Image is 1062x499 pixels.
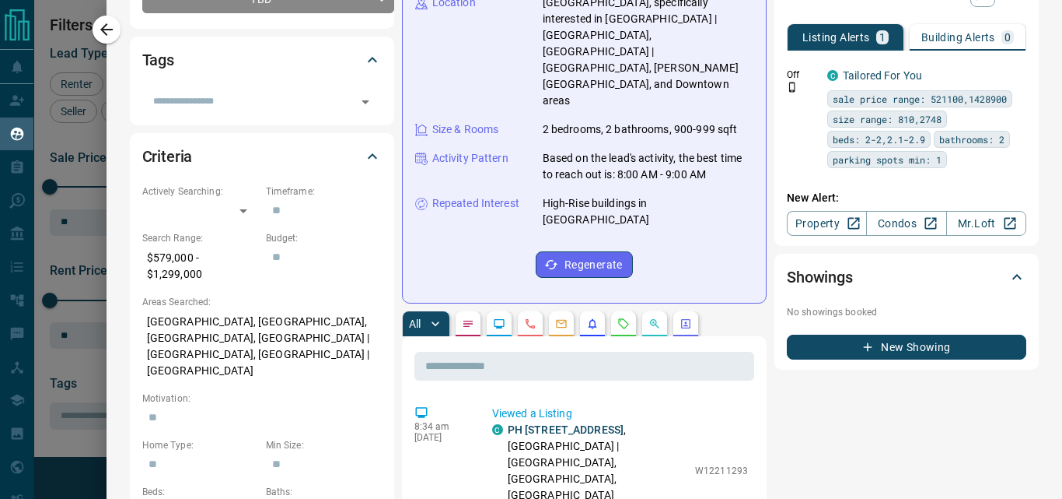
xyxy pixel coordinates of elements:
[833,132,925,147] span: beds: 2-2,2.1-2.9
[266,438,382,452] p: Min Size:
[939,132,1004,147] span: bathrooms: 2
[432,121,499,138] p: Size & Rooms
[266,184,382,199] p: Timeframe:
[142,184,258,199] p: Actively Searching:
[787,190,1026,206] p: New Alert:
[617,318,630,330] svg: Requests
[802,32,870,43] p: Listing Alerts
[266,231,382,245] p: Budget:
[508,423,624,436] a: PH [STREET_ADDRESS]
[787,305,1026,319] p: No showings booked
[142,392,382,406] p: Motivation:
[946,211,1026,236] a: Mr.Loft
[787,258,1026,296] div: Showings
[921,32,995,43] p: Building Alerts
[833,152,941,167] span: parking spots min: 1
[866,211,946,236] a: Condos
[142,47,174,72] h2: Tags
[787,265,853,290] h2: Showings
[432,195,519,212] p: Repeated Interest
[524,318,536,330] svg: Calls
[409,318,421,329] p: All
[833,111,941,127] span: size range: 810,2748
[142,138,382,175] div: Criteria
[462,318,474,330] svg: Notes
[1004,32,1011,43] p: 0
[787,68,818,82] p: Off
[586,318,599,330] svg: Listing Alerts
[787,335,1026,360] button: New Showing
[787,82,798,93] svg: Push Notification Only
[827,70,838,81] div: condos.ca
[679,318,692,330] svg: Agent Actions
[787,211,867,236] a: Property
[142,309,382,384] p: [GEOGRAPHIC_DATA], [GEOGRAPHIC_DATA], [GEOGRAPHIC_DATA], [GEOGRAPHIC_DATA] | [GEOGRAPHIC_DATA], [...
[695,464,748,478] p: W12211293
[355,91,376,113] button: Open
[142,295,382,309] p: Areas Searched:
[432,150,508,167] p: Activity Pattern
[493,318,505,330] svg: Lead Browsing Activity
[543,121,738,138] p: 2 bedrooms, 2 bathrooms, 900-999 sqft
[879,32,886,43] p: 1
[843,69,922,82] a: Tailored For You
[142,485,258,499] p: Beds:
[414,432,469,443] p: [DATE]
[266,485,382,499] p: Baths:
[142,438,258,452] p: Home Type:
[142,41,382,79] div: Tags
[142,144,193,169] h2: Criteria
[648,318,661,330] svg: Opportunities
[833,91,1007,107] span: sale price range: 521100,1428900
[555,318,568,330] svg: Emails
[142,245,258,287] p: $579,000 - $1,299,000
[492,424,503,435] div: condos.ca
[492,406,748,422] p: Viewed a Listing
[142,231,258,245] p: Search Range:
[543,195,753,228] p: High-Rise buildings in [GEOGRAPHIC_DATA]
[414,421,469,432] p: 8:34 am
[536,251,633,278] button: Regenerate
[543,150,753,183] p: Based on the lead's activity, the best time to reach out is: 8:00 AM - 9:00 AM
